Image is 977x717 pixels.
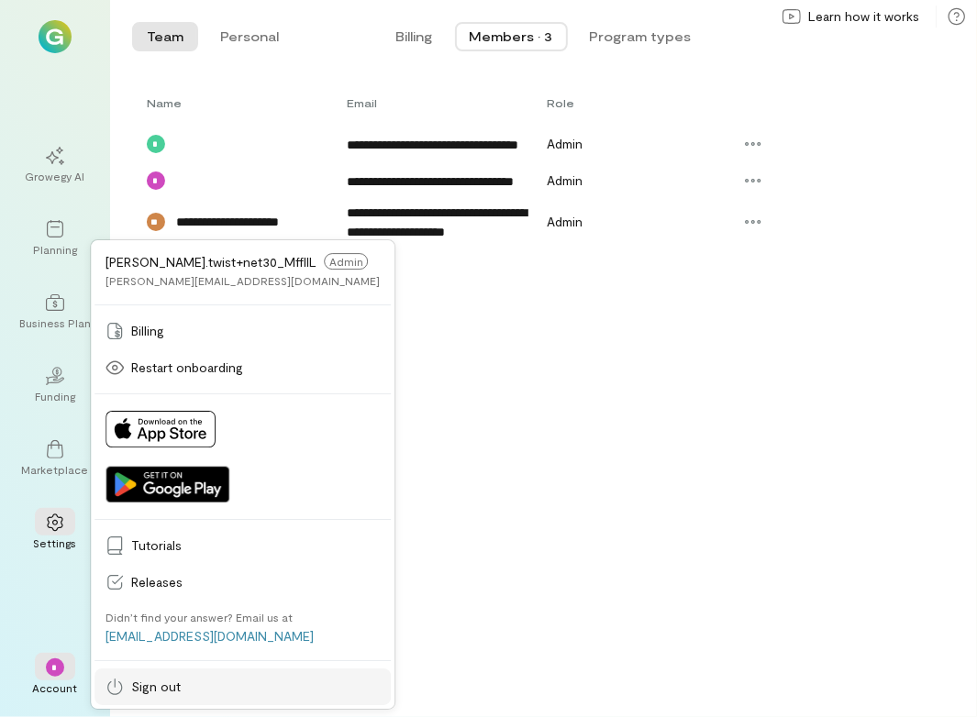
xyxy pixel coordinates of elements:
a: Sign out [94,668,391,705]
button: Billing [382,22,448,51]
span: Restart onboarding [131,358,380,377]
button: Members · 3 [455,22,568,51]
a: Funding [22,352,88,418]
a: Settings [22,499,88,565]
a: Marketplace [22,425,88,491]
span: Tutorials [131,536,380,555]
button: Personal [205,22,294,51]
div: [PERSON_NAME][EMAIL_ADDRESS][DOMAIN_NAME] [105,273,380,288]
div: Toggle SortBy [347,95,547,110]
a: Billing [94,313,391,349]
div: Account [33,680,78,695]
a: Growegy AI [22,132,88,198]
div: Growegy AI [26,169,85,183]
div: Marketplace [22,462,89,477]
a: Tutorials [94,527,391,564]
span: Role [547,96,574,109]
span: Billing [131,322,380,340]
a: Planning [22,205,88,271]
div: Business Plan [19,315,91,330]
span: Admin [547,136,583,151]
div: Members · 3 [470,28,553,46]
img: Download on App Store [105,411,216,447]
a: Restart onboarding [94,349,391,386]
span: Learn how it works [808,7,919,26]
button: Team [132,22,198,51]
span: Releases [131,573,380,591]
span: Name [147,95,182,110]
img: Get it on Google Play [105,466,229,502]
a: [EMAIL_ADDRESS][DOMAIN_NAME] [105,628,314,644]
span: Admin [324,253,368,270]
div: Settings [34,535,77,550]
a: Business Plan [22,279,88,345]
span: Billing [396,28,433,46]
span: Admin [547,214,583,229]
span: Email [347,95,377,110]
div: Funding [35,389,75,403]
button: Program types [575,22,706,51]
div: Didn’t find your answer? Email us at [105,610,293,624]
span: Admin [547,172,583,188]
a: Releases [94,564,391,601]
div: Toggle SortBy [147,95,347,110]
div: *Account [22,644,88,710]
div: Planning [33,242,77,257]
span: [PERSON_NAME].twist+net30_MffllL [105,254,316,270]
span: Sign out [131,678,380,696]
